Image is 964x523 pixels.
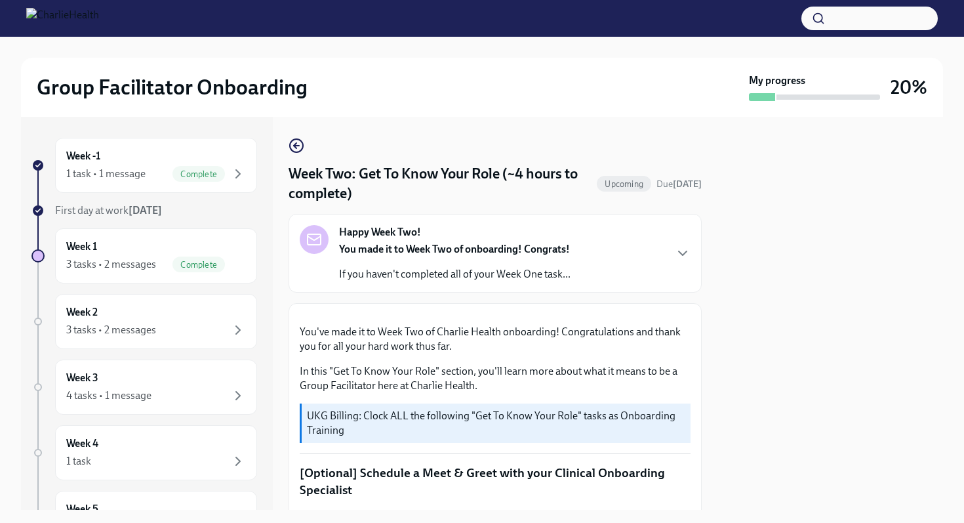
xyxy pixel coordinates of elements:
[891,75,927,99] h3: 20%
[66,454,91,469] div: 1 task
[66,257,156,272] div: 3 tasks • 2 messages
[339,225,421,240] strong: Happy Week Two!
[66,371,98,385] h6: Week 3
[31,228,257,283] a: Week 13 tasks • 2 messagesComplete
[172,260,225,270] span: Complete
[66,388,151,403] div: 4 tasks • 1 message
[31,138,257,193] a: Week -11 task • 1 messageComplete
[66,305,98,320] h6: Week 2
[66,149,100,163] h6: Week -1
[66,240,97,254] h6: Week 1
[37,74,308,100] h2: Group Facilitator Onboarding
[26,8,99,29] img: CharlieHealth
[31,294,257,349] a: Week 23 tasks • 2 messages
[66,323,156,337] div: 3 tasks • 2 messages
[673,178,702,190] strong: [DATE]
[31,360,257,415] a: Week 34 tasks • 1 message
[339,243,570,255] strong: You made it to Week Two of onboarding! Congrats!
[55,204,162,217] span: First day at work
[656,178,702,190] span: Due
[749,73,805,88] strong: My progress
[66,436,98,451] h6: Week 4
[597,179,651,189] span: Upcoming
[300,465,691,498] p: [Optional] Schedule a Meet & Greet with your Clinical Onboarding Specialist
[656,178,702,190] span: August 25th, 2025 09:00
[129,204,162,217] strong: [DATE]
[339,267,571,282] p: If you haven't completed all of your Week One task...
[66,502,98,516] h6: Week 5
[31,425,257,480] a: Week 41 task
[172,169,225,179] span: Complete
[300,364,691,393] p: In this "Get To Know Your Role" section, you'll learn more about what it means to be a Group Faci...
[289,164,592,203] h4: Week Two: Get To Know Your Role (~4 hours to complete)
[66,167,146,181] div: 1 task • 1 message
[31,203,257,218] a: First day at work[DATE]
[300,325,691,354] p: You've made it to Week Two of Charlie Health onboarding! Congratulations and thank you for all yo...
[307,409,685,438] p: UKG Billing: Clock ALL the following "Get To Know Your Role" tasks as Onboarding Training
